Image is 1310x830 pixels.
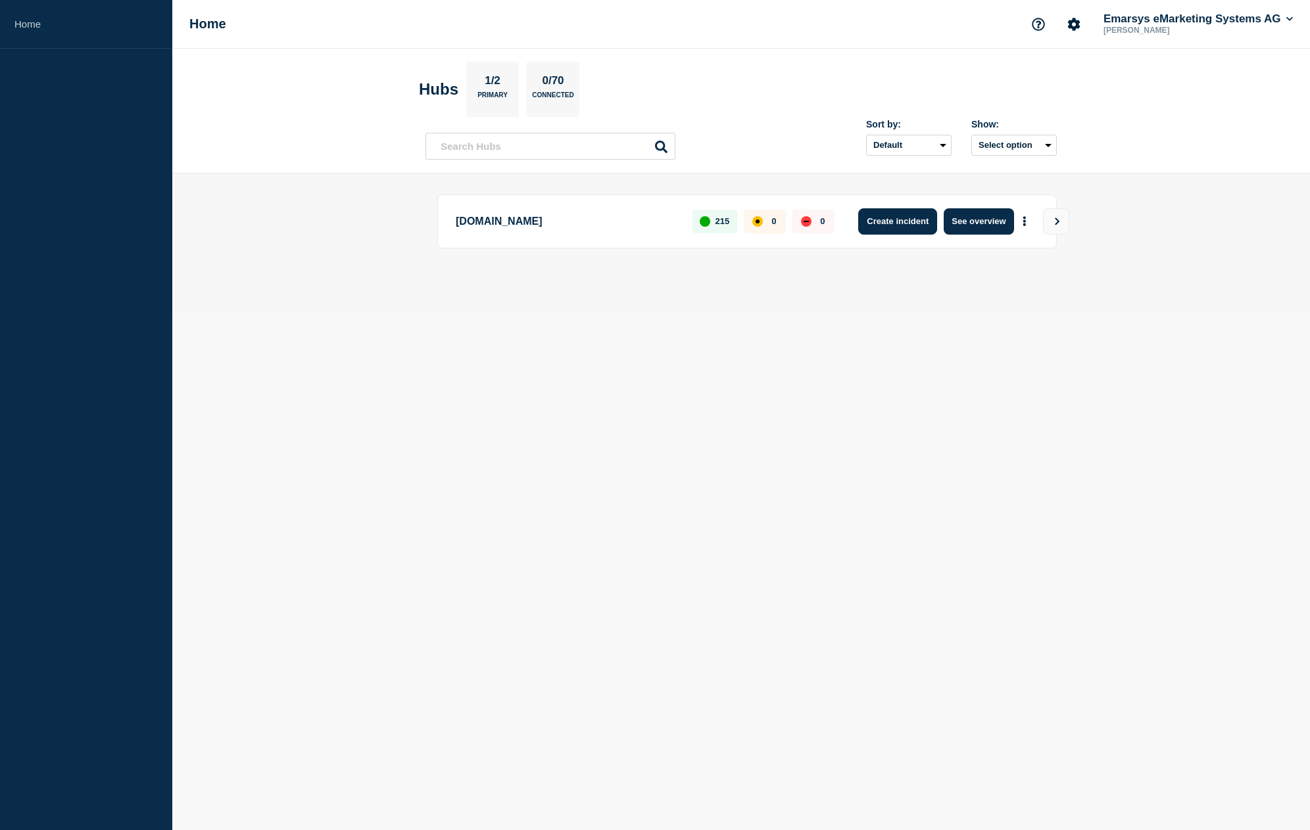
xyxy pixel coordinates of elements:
div: up [700,216,710,227]
select: Sort by [866,135,952,156]
button: Select option [971,135,1057,156]
p: 0 [820,216,825,226]
p: Primary [477,91,508,105]
button: Emarsys eMarketing Systems AG [1101,12,1296,26]
button: Account settings [1060,11,1088,38]
input: Search Hubs [425,133,675,160]
button: View [1043,208,1069,235]
div: Sort by: [866,119,952,129]
h2: Hubs [419,80,458,99]
button: More actions [1016,209,1033,233]
p: [DOMAIN_NAME] [456,208,677,235]
div: down [801,216,812,227]
p: 0/70 [537,74,569,91]
p: [PERSON_NAME] [1101,26,1238,35]
p: 0 [771,216,776,226]
div: Show: [971,119,1057,129]
p: 1/2 [480,74,506,91]
button: See overview [944,208,1013,235]
div: affected [752,216,763,227]
p: Connected [532,91,573,105]
button: Support [1025,11,1052,38]
button: Create incident [858,208,937,235]
h1: Home [189,16,226,32]
p: 215 [716,216,730,226]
